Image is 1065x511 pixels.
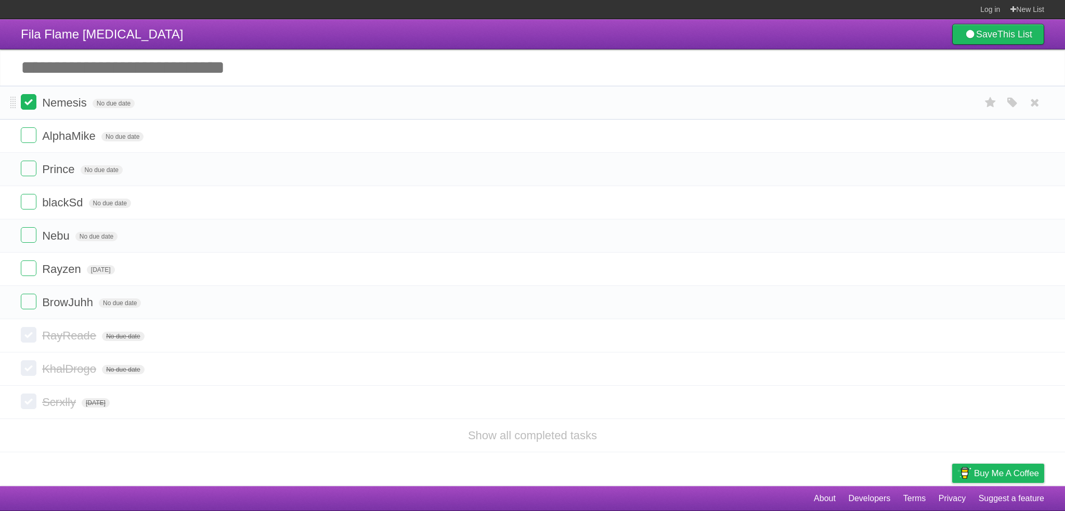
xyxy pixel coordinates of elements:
[102,365,144,374] span: No due date
[42,229,72,242] span: Nebu
[21,360,36,376] label: Done
[468,429,597,442] a: Show all completed tasks
[42,396,79,409] span: Scrxlly
[21,27,184,41] span: Fila Flame [MEDICAL_DATA]
[903,489,926,508] a: Terms
[21,394,36,409] label: Done
[42,129,98,142] span: AlphaMike
[957,464,971,482] img: Buy me a coffee
[42,163,77,176] span: Prince
[814,489,836,508] a: About
[21,94,36,110] label: Done
[75,232,118,241] span: No due date
[848,489,890,508] a: Developers
[101,132,144,141] span: No due date
[102,332,144,341] span: No due date
[21,194,36,209] label: Done
[981,94,1001,111] label: Star task
[21,327,36,343] label: Done
[87,265,115,274] span: [DATE]
[997,29,1032,40] b: This List
[42,296,96,309] span: BrowJuhh
[93,99,135,108] span: No due date
[952,24,1044,45] a: SaveThis List
[99,298,141,308] span: No due date
[42,362,99,375] span: KhalDrogo
[89,199,131,208] span: No due date
[21,260,36,276] label: Done
[952,464,1044,483] a: Buy me a coffee
[42,196,85,209] span: blackSd
[974,464,1039,482] span: Buy me a coffee
[42,329,99,342] span: RayReade
[42,263,84,276] span: Rayzen
[81,165,123,175] span: No due date
[82,398,110,408] span: [DATE]
[42,96,89,109] span: Nemesis
[21,161,36,176] label: Done
[21,127,36,143] label: Done
[979,489,1044,508] a: Suggest a feature
[21,227,36,243] label: Done
[21,294,36,309] label: Done
[939,489,966,508] a: Privacy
